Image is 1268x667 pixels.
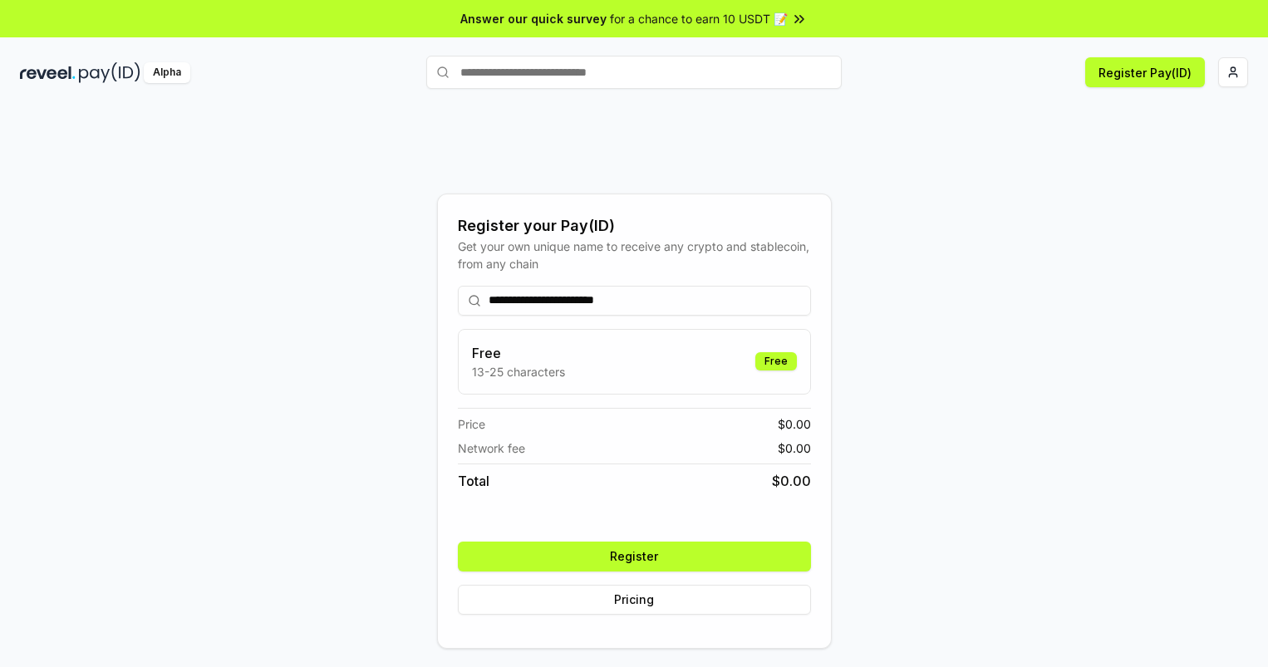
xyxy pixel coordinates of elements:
[458,214,811,238] div: Register your Pay(ID)
[772,471,811,491] span: $ 0.00
[458,439,525,457] span: Network fee
[458,238,811,272] div: Get your own unique name to receive any crypto and stablecoin, from any chain
[755,352,797,370] div: Free
[460,10,607,27] span: Answer our quick survey
[458,415,485,433] span: Price
[610,10,788,27] span: for a chance to earn 10 USDT 📝
[458,471,489,491] span: Total
[144,62,190,83] div: Alpha
[458,585,811,615] button: Pricing
[778,415,811,433] span: $ 0.00
[778,439,811,457] span: $ 0.00
[472,363,565,380] p: 13-25 characters
[472,343,565,363] h3: Free
[20,62,76,83] img: reveel_dark
[458,542,811,571] button: Register
[79,62,140,83] img: pay_id
[1085,57,1205,87] button: Register Pay(ID)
